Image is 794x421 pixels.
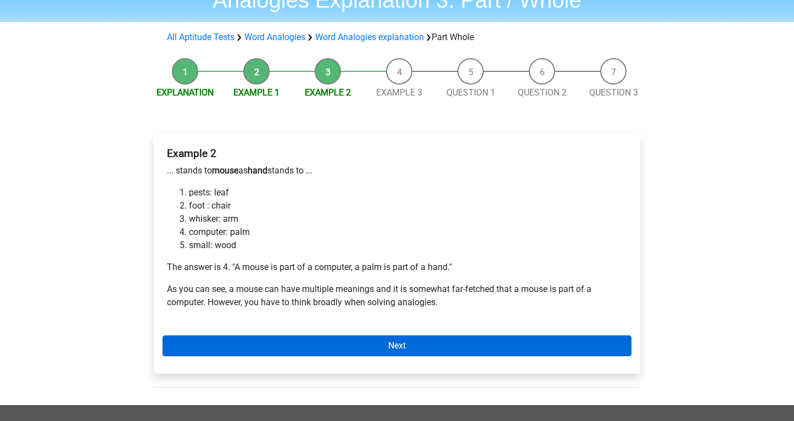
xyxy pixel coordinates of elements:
a: Word Analogies [244,32,305,42]
a: All Aptitude Tests [167,32,234,42]
b: mouse [212,165,238,176]
a: Question 2 [518,87,567,98]
p: The answer is 4. "A mouse is part of a computer, a palm is part of a hand." [167,261,627,274]
li: foot : chair [189,199,627,212]
a: Word Analogies explanation [315,32,424,42]
a: Example 3 [376,87,422,98]
p: ... stands to as stands to ... [167,164,627,177]
b: Example 2 [167,147,216,160]
a: Example 1 [233,87,279,98]
a: Question 3 [589,87,638,98]
div: Part Whole [163,31,631,44]
a: Example 2 [305,87,351,98]
li: computer: palm [189,226,627,239]
li: whisker: arm [189,212,627,226]
a: Explanation [156,87,214,98]
li: small: wood [189,239,627,252]
li: pests: leaf [189,186,627,199]
p: As you can see, a mouse can have multiple meanings and it is somewhat far-fetched that a mouse is... [167,283,627,309]
a: Next [163,335,631,356]
a: Question 1 [446,87,495,98]
b: hand [248,165,267,176]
